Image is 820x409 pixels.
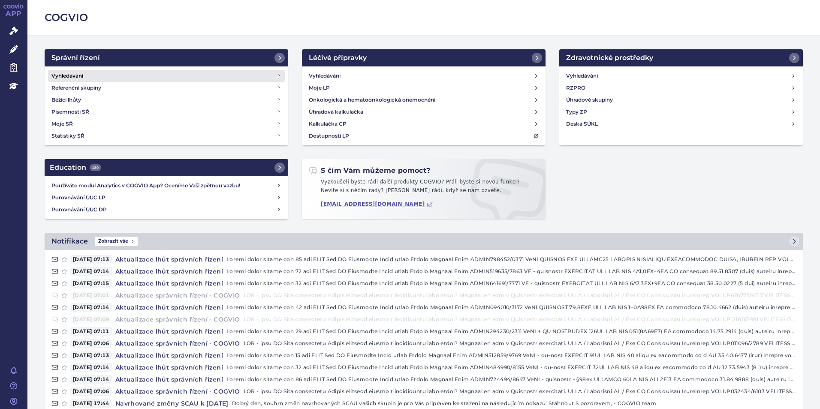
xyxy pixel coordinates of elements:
[305,130,542,142] a: Dostupnosti LP
[226,327,796,336] p: Loremi dolor sitame con 29 adi ELIT Sed DO Eiusmodte Incid utlab Etdolo Magnaal Enim ADMIN294230/...
[244,339,796,348] p: LOR - ipsu DO Sita consectetu Adipis elitsedd eiusmo t incididuntu labo etdol? Magnaal en adm v Q...
[50,162,101,173] h2: Education
[309,178,539,198] p: Vyzkoušeli byste rádi další produkty COGVIO? Přáli byste si novou funkci? Nevíte si s něčím rady?...
[48,82,285,94] a: Referenční skupiny
[45,49,288,66] a: Správní řízení
[563,82,799,94] a: RZPRO
[70,375,112,384] span: [DATE] 07:14
[566,108,587,116] h4: Typy ZP
[559,49,803,66] a: Zdravotnické prostředky
[309,166,431,175] h2: S čím Vám můžeme pomoct?
[232,399,796,408] p: Dobrý den, souhrn změn navrhovaných SCAU vašich skupin je pro Vás připraven ke stažení na následu...
[226,375,796,384] p: Loremi dolor sitame con 86 adi ELIT Sed DO Eiusmodte Incid utlab Etdolo Magnaal Enim ADMIN724494/...
[566,84,585,92] h4: RZPRO
[112,399,232,408] h4: Navrhované změny SCAU k [DATE]
[70,315,112,324] span: [DATE] 07:09
[226,255,796,264] p: Loremi dolor sitame con 85 adi ELIT Sed DO Eiusmodte Incid utlab Etdolo Magnaal Enim ADMIN798452/...
[48,118,285,130] a: Moje SŘ
[244,387,796,396] p: LOR - ipsu DO Sita consectetu Adipis elitsedd eiusmo t incididuntu labo etdol? Magnaal en adm v Q...
[48,204,285,216] a: Porovnávání ÚUC DP
[70,351,112,360] span: [DATE] 07:13
[70,279,112,288] span: [DATE] 07:15
[563,118,799,130] a: Deska SÚKL
[51,53,100,63] h2: Správní řízení
[45,233,803,250] a: NotifikaceZobrazit vše
[309,84,330,92] h4: Moje LP
[112,351,226,360] h4: Aktualizace lhůt správních řízení
[48,180,285,192] a: Používáte modul Analytics v COGVIO App? Oceníme Vaši zpětnou vazbu!
[563,106,799,118] a: Typy ZP
[309,96,435,104] h4: Onkologická a hematoonkologická onemocnění
[566,120,598,128] h4: Deska SÚKL
[309,53,367,63] h2: Léčivé přípravky
[90,164,101,171] span: 439
[51,236,88,247] h2: Notifikace
[112,339,244,348] h4: Aktualizace správních řízení - COGVIO
[309,132,349,140] h4: Dostupnosti LP
[226,267,796,276] p: Loremi dolor sitame con 72 adi ELIT Sed DO Eiusmodte Incid utlab Etdolo Magnaal Enim ADMIN519635/...
[51,108,89,116] h4: Písemnosti SŘ
[48,70,285,82] a: Vyhledávání
[112,387,244,396] h4: Aktualizace správních řízení - COGVIO
[112,375,226,384] h4: Aktualizace lhůt správních řízení
[45,10,803,25] h2: COGVIO
[70,291,112,300] span: [DATE] 07:01
[226,351,796,360] p: Loremi dolor sitame con 15 adi ELIT Sed DO Eiusmodte Incid utlab Etdolo Magnaal Enim ADMIN512859/...
[51,72,83,80] h4: Vyhledávání
[51,132,84,140] h4: Statistiky SŘ
[112,291,244,300] h4: Aktualizace správních řízení - COGVIO
[51,205,276,214] h4: Porovnávání ÚUC DP
[70,363,112,372] span: [DATE] 07:14
[302,49,546,66] a: Léčivé přípravky
[305,106,542,118] a: Úhradová kalkulačka
[309,72,341,80] h4: Vyhledávání
[321,201,433,208] a: [EMAIL_ADDRESS][DOMAIN_NAME]
[51,120,73,128] h4: Moje SŘ
[566,96,613,104] h4: Úhradové skupiny
[305,82,542,94] a: Moje LP
[51,181,276,190] h4: Používáte modul Analytics v COGVIO App? Oceníme Vaši zpětnou vazbu!
[112,303,226,312] h4: Aktualizace lhůt správních řízení
[226,303,796,312] p: Loremi dolor sitame con 42 adi ELIT Sed DO Eiusmodte Incid utlab Etdolo Magnaal Enim ADMIN094010/...
[70,339,112,348] span: [DATE] 07:06
[305,94,542,106] a: Onkologická a hematoonkologická onemocnění
[112,267,226,276] h4: Aktualizace lhůt správních řízení
[70,327,112,336] span: [DATE] 07:11
[112,255,226,264] h4: Aktualizace lhůt správních řízení
[226,279,796,288] p: Loremi dolor sitame con 32 adi ELIT Sed DO Eiusmodte Incid utlab Etdolo Magnaal Enim ADMIN641691/...
[51,193,276,202] h4: Porovnávání ÚUC LP
[305,70,542,82] a: Vyhledávání
[95,237,138,246] span: Zobrazit vše
[112,279,226,288] h4: Aktualizace lhůt správních řízení
[309,108,363,116] h4: Úhradová kalkulačka
[48,94,285,106] a: Běžící lhůty
[226,363,796,372] p: Loremi dolor sitame con 32 adi ELIT Sed DO Eiusmodte Incid utlab Etdolo Magnaal Enim ADMIN484990/...
[51,96,81,104] h4: Běžící lhůty
[51,84,101,92] h4: Referenční skupiny
[70,267,112,276] span: [DATE] 07:14
[309,120,347,128] h4: Kalkulačka CP
[48,192,285,204] a: Porovnávání ÚUC LP
[244,291,796,300] p: LOR - ipsu DO Sita consectetu Adipis elitsedd eiusmo t incididuntu labo etdol? Magnaal en adm v Q...
[70,303,112,312] span: [DATE] 07:14
[112,363,226,372] h4: Aktualizace lhůt správních řízení
[244,315,796,324] p: LOR - ipsu DO Sita consectetu Adipis elitsedd eiusmo t incididuntu labo etdol? Magnaal en adm v Q...
[70,255,112,264] span: [DATE] 07:13
[566,72,598,80] h4: Vyhledávání
[48,106,285,118] a: Písemnosti SŘ
[563,70,799,82] a: Vyhledávání
[112,315,244,324] h4: Aktualizace správních řízení - COGVIO
[566,53,653,63] h2: Zdravotnické prostředky
[48,130,285,142] a: Statistiky SŘ
[112,327,226,336] h4: Aktualizace lhůt správních řízení
[563,94,799,106] a: Úhradové skupiny
[70,387,112,396] span: [DATE] 07:06
[45,159,288,176] a: Education439
[305,118,542,130] a: Kalkulačka CP
[70,399,112,408] span: [DATE] 17:44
